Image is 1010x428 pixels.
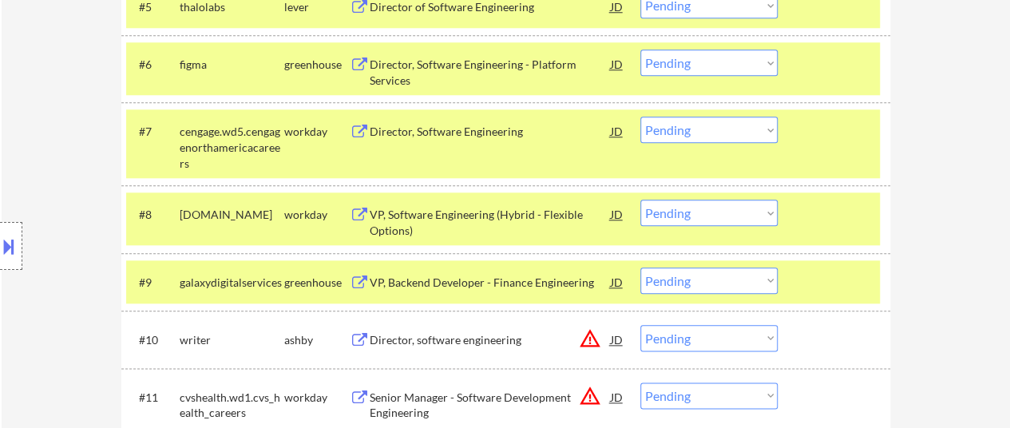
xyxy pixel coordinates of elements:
[370,57,611,88] div: Director, Software Engineering - Platform Services
[609,50,625,78] div: JD
[284,390,350,406] div: workday
[579,327,601,350] button: warning_amber
[284,275,350,291] div: greenhouse
[609,200,625,228] div: JD
[180,390,284,421] div: cvshealth.wd1.cvs_health_careers
[370,124,611,140] div: Director, Software Engineering
[284,207,350,223] div: workday
[370,207,611,238] div: VP, Software Engineering (Hybrid - Flexible Options)
[609,382,625,411] div: JD
[139,390,167,406] div: #11
[284,332,350,348] div: ashby
[370,332,611,348] div: Director, software engineering
[139,57,167,73] div: #6
[370,275,611,291] div: VP, Backend Developer - Finance Engineering
[609,325,625,354] div: JD
[579,385,601,407] button: warning_amber
[609,267,625,296] div: JD
[284,57,350,73] div: greenhouse
[370,390,611,421] div: Senior Manager - Software Development Engineering
[609,117,625,145] div: JD
[180,57,284,73] div: figma
[284,124,350,140] div: workday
